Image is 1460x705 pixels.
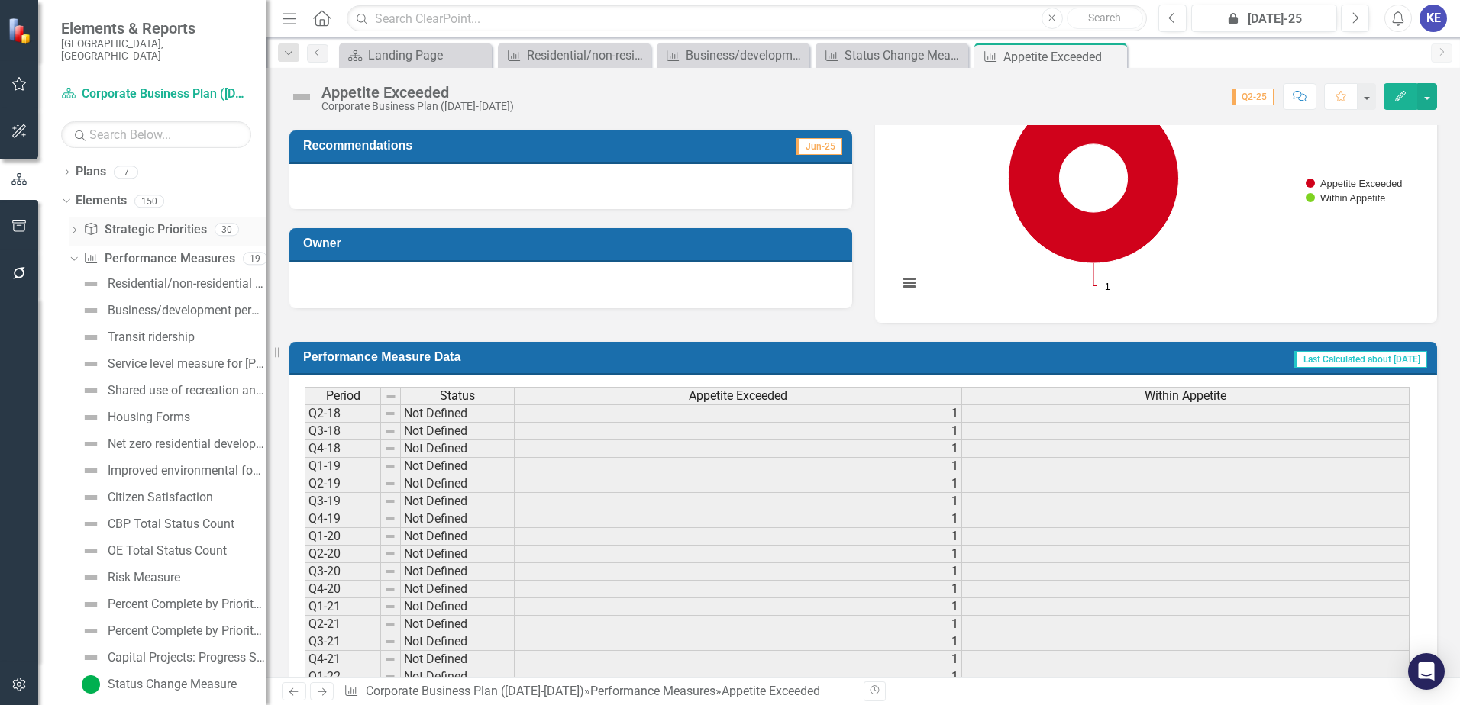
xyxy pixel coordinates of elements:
div: Business/development permits for [GEOGRAPHIC_DATA] and [GEOGRAPHIC_DATA] [108,304,266,317]
td: 1 [515,651,962,668]
td: Not Defined [401,528,515,546]
td: 1 [515,493,962,510]
img: 8DAGhfEEPCf229AAAAAElFTkSuQmCC [384,636,396,648]
div: Citizen Satisfaction [108,491,213,504]
img: 8DAGhfEEPCf229AAAAAElFTkSuQmCC [384,513,396,525]
img: Not Defined [82,649,100,667]
div: Improved environmental footprint [108,464,266,478]
div: Appetite Exceeded [321,84,514,101]
input: Search ClearPoint... [347,5,1147,32]
td: 1 [515,528,962,546]
a: Transit ridership [78,325,195,349]
div: 7 [114,166,138,179]
div: » » [344,683,851,700]
img: Not Defined [82,488,100,507]
td: Q1-22 [305,668,381,686]
td: 1 [515,404,962,423]
td: 1 [515,668,962,686]
img: 8DAGhfEEPCf229AAAAAElFTkSuQmCC [384,460,396,472]
a: Citizen Satisfaction [78,485,213,510]
a: Improved environmental footprint [78,459,266,483]
path: Appetite Exceeded, 1. [1008,93,1178,263]
td: Not Defined [401,458,515,475]
img: 8DAGhfEEPCf229AAAAAElFTkSuQmCC [384,671,396,683]
a: Business/development permits for [GEOGRAPHIC_DATA] and [GEOGRAPHIC_DATA] [78,298,266,323]
div: Status Change Measure [108,678,237,691]
img: Not Defined [82,515,100,533]
button: Search [1067,8,1143,29]
a: Corporate Business Plan ([DATE]-[DATE]) [61,85,251,103]
div: Capital Projects: Progress Status [108,651,266,665]
td: Q3-19 [305,493,381,510]
div: Residential/non-residential municipal tax levy split [108,277,266,291]
td: Not Defined [401,440,515,458]
td: Q3-18 [305,423,381,440]
img: 8DAGhfEEPCf229AAAAAElFTkSuQmCC [384,548,396,560]
div: Chart. Highcharts interactive chart. [890,78,1423,307]
a: Business/development permits for [GEOGRAPHIC_DATA] and [GEOGRAPHIC_DATA] [661,46,806,65]
img: 8DAGhfEEPCf229AAAAAElFTkSuQmCC [384,425,396,437]
img: Not Defined [82,328,100,346]
button: KE [1420,5,1447,32]
td: 1 [515,581,962,598]
div: Landing Page [368,46,488,65]
img: 8DAGhfEEPCf229AAAAAElFTkSuQmCC [384,478,396,490]
td: Q4-20 [305,581,381,598]
td: Q1-20 [305,528,381,546]
small: [GEOGRAPHIC_DATA], [GEOGRAPHIC_DATA] [61,37,251,63]
img: 8DAGhfEEPCf229AAAAAElFTkSuQmCC [384,618,396,630]
a: Elements [76,192,127,210]
img: On Track [82,675,100,694]
span: Jun-25 [796,138,842,155]
a: Performance Measures [590,684,715,698]
div: Net zero residential developments [108,437,266,451]
img: Not Defined [289,85,314,109]
td: Not Defined [401,581,515,598]
td: Q4-21 [305,651,381,668]
a: Landing Page [343,46,488,65]
svg: Interactive chart [890,78,1416,307]
h3: Owner [303,236,844,250]
td: Not Defined [401,404,515,423]
td: Q2-20 [305,546,381,563]
td: Q2-18 [305,404,381,423]
a: Strategic Priorities [83,221,206,239]
img: Not Defined [82,275,100,293]
td: Not Defined [401,651,515,668]
div: Housing Forms [108,410,190,424]
div: Corporate Business Plan ([DATE]-[DATE]) [321,101,514,112]
td: 1 [515,633,962,651]
td: 1 [515,458,962,475]
img: 8DAGhfEEPCf229AAAAAElFTkSuQmCC [384,653,396,665]
td: Not Defined [401,475,515,493]
td: Not Defined [401,510,515,528]
button: Show Appetite Exceeded [1306,178,1402,189]
td: Q4-18 [305,440,381,458]
td: Q3-21 [305,633,381,651]
div: Transit ridership [108,330,195,344]
td: 1 [515,546,962,563]
div: 30 [215,224,239,237]
div: Residential/non-residential municipal tax levy split [527,46,647,65]
img: Not Defined [82,355,100,373]
div: CBP Total Status Count [108,517,234,531]
img: 8DAGhfEEPCf229AAAAAElFTkSuQmCC [384,565,396,578]
img: 8DAGhfEEPCf229AAAAAElFTkSuQmCC [384,530,396,542]
div: Open Intercom Messenger [1408,653,1445,690]
img: Not Defined [82,381,100,400]
a: Percent Complete by Priority A.1 [78,619,266,643]
img: Not Defined [82,435,100,453]
div: Percent Complete by Priority A.1 [108,624,266,638]
td: Q3-20 [305,563,381,581]
img: Not Defined [82,301,100,320]
img: Not Defined [82,542,100,560]
a: Housing Forms [78,405,190,430]
td: Not Defined [401,668,515,686]
td: Not Defined [401,633,515,651]
div: Appetite Exceeded [1003,47,1123,66]
img: Not Defined [82,462,100,480]
h3: Performance Measure Data [303,349,910,364]
div: Appetite Exceeded [722,684,820,698]
a: Shared use of recreation and community facilities and/or community delivery of programming [78,378,266,403]
div: OE Total Status Count [108,544,227,558]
